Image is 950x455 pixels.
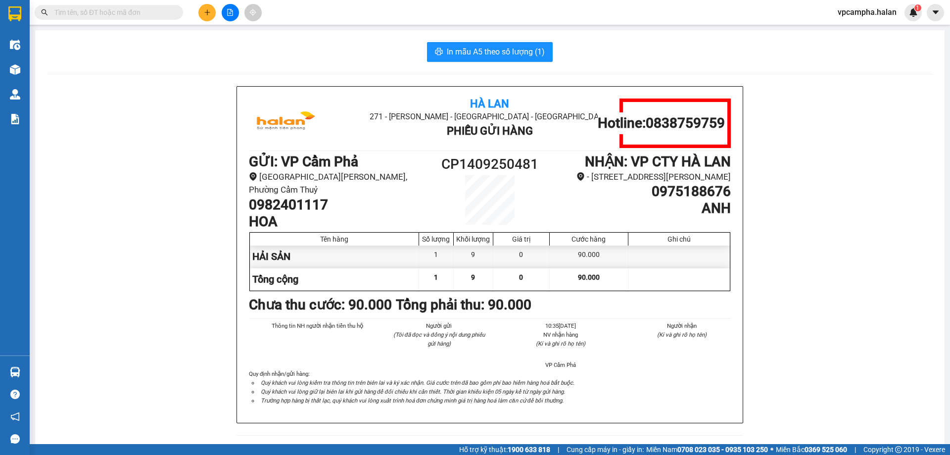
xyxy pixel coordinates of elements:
img: logo.jpg [249,99,323,148]
i: (Kí và ghi rõ họ tên) [536,340,585,347]
span: | [855,444,856,455]
h1: Hotline: 0838759759 [598,115,725,132]
b: Chưa thu cước : 90.000 [249,297,392,313]
span: aim [249,9,256,16]
span: 90.000 [578,273,600,281]
i: (Tôi đã đọc và đồng ý nội dung phiếu gửi hàng) [393,331,485,347]
span: Miền Bắc [776,444,847,455]
i: Quý khách vui lòng kiểm tra thông tin trên biên lai và ký xác nhận. Giá cước trên đã bao gồm phí ... [261,379,574,386]
div: 9 [454,246,493,268]
li: NV nhận hàng [512,330,610,339]
span: file-add [227,9,234,16]
span: In mẫu A5 theo số lượng (1) [447,46,545,58]
sup: 1 [914,4,921,11]
li: - [STREET_ADDRESS][PERSON_NAME] [550,170,731,184]
b: NHẬN : VP CTY HÀ LAN [585,153,731,170]
span: environment [249,172,257,181]
span: message [10,434,20,444]
span: 1 [916,4,919,11]
img: warehouse-icon [10,40,20,50]
li: Người gửi [390,321,488,330]
span: Tổng cộng [252,273,298,285]
button: file-add [222,4,239,21]
input: Tìm tên, số ĐT hoặc mã đơn [54,7,171,18]
span: copyright [895,446,902,453]
div: Cước hàng [552,235,625,243]
div: 1 [419,246,454,268]
strong: 0708 023 035 - 0935 103 250 [677,446,768,454]
strong: 1900 633 818 [508,446,550,454]
i: (Kí và ghi rõ họ tên) [657,331,707,338]
span: | [558,444,559,455]
span: plus [204,9,211,16]
span: search [41,9,48,16]
span: 1 [434,273,438,281]
span: environment [576,172,585,181]
li: VP Cẩm Phả [512,360,610,369]
img: solution-icon [10,114,20,124]
span: vpcampha.halan [830,6,904,18]
h1: 0975188676 [550,183,731,200]
img: logo-vxr [8,6,21,21]
b: Phiếu Gửi Hàng [447,125,533,137]
h1: HOA [249,213,429,230]
button: printerIn mẫu A5 theo số lượng (1) [427,42,553,62]
span: caret-down [931,8,940,17]
span: 9 [471,273,475,281]
img: icon-new-feature [909,8,918,17]
b: Hà Lan [470,98,509,110]
img: warehouse-icon [10,64,20,75]
div: Tên hàng [252,235,416,243]
li: 10:35[DATE] [512,321,610,330]
span: Hỗ trợ kỹ thuật: [459,444,550,455]
span: notification [10,412,20,421]
strong: 0369 525 060 [805,446,847,454]
i: Quý khách vui lòng giữ lại biên lai khi gửi hàng để đối chiếu khi cần thiết. Thời gian khiếu kiện... [261,388,565,395]
li: Người nhận [633,321,731,330]
h1: ANH [550,200,731,217]
div: Ghi chú [631,235,727,243]
b: GỬI : VP Cẩm Phả [249,153,358,170]
span: Miền Nam [646,444,768,455]
div: HẢI SẢN [250,246,419,268]
li: 271 - [PERSON_NAME] - [GEOGRAPHIC_DATA] - [GEOGRAPHIC_DATA] [329,110,650,123]
h1: 0982401117 [249,197,429,213]
div: Giá trị [496,235,547,243]
img: warehouse-icon [10,367,20,377]
h1: CP1409250481 [429,153,550,175]
b: Tổng phải thu: 90.000 [396,297,531,313]
div: Khối lượng [456,235,490,243]
button: plus [198,4,216,21]
span: question-circle [10,390,20,399]
div: Quy định nhận/gửi hàng : [249,369,731,405]
span: printer [435,48,443,57]
div: 90.000 [550,246,628,268]
span: Cung cấp máy in - giấy in: [567,444,644,455]
img: warehouse-icon [10,89,20,100]
div: 0 [493,246,550,268]
span: 0 [519,273,523,281]
button: caret-down [927,4,944,21]
li: [GEOGRAPHIC_DATA][PERSON_NAME], Phường Cẩm Thuỷ [249,170,429,197]
li: Thông tin NH người nhận tiền thu hộ [269,321,367,330]
button: aim [244,4,262,21]
i: Trường hợp hàng bị thất lạc, quý khách vui lòng xuất trình hoá đơn chứng minh giá trị hàng hoá là... [261,397,564,404]
div: Số lượng [422,235,451,243]
span: ⚪️ [770,448,773,452]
